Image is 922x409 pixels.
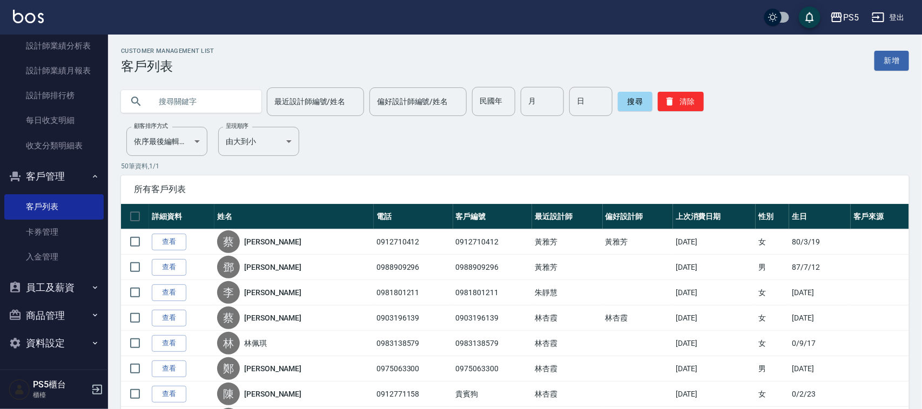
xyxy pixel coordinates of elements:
a: [PERSON_NAME] [244,363,301,374]
td: 0903196139 [453,305,532,331]
a: [PERSON_NAME] [244,236,301,247]
a: 查看 [152,259,186,276]
button: save [799,6,820,28]
td: 0981801211 [453,280,532,305]
img: Logo [13,10,44,23]
th: 客戶編號 [453,204,532,229]
button: 資料設定 [4,329,104,357]
td: [DATE] [789,305,851,331]
button: 客戶管理 [4,162,104,190]
div: 陳 [217,383,240,405]
td: 女 [756,381,789,407]
th: 電話 [374,204,453,229]
a: 新增 [874,51,909,71]
button: 登出 [867,8,909,28]
td: [DATE] [673,381,756,407]
td: 87/7/12 [789,255,851,280]
a: 每日收支明細 [4,108,104,133]
div: 蔡 [217,306,240,329]
td: 0975063300 [374,356,453,381]
a: 客戶列表 [4,194,104,219]
td: 林杏霞 [532,381,603,407]
td: 0983138579 [374,331,453,356]
button: 員工及薪資 [4,274,104,302]
button: PS5 [826,6,863,29]
th: 客戶來源 [851,204,909,229]
a: 查看 [152,360,186,377]
h5: PS5櫃台 [33,379,88,390]
td: [DATE] [789,280,851,305]
td: 女 [756,331,789,356]
button: 搜尋 [618,92,652,111]
td: 0988909296 [453,255,532,280]
td: 黃雅芳 [532,229,603,255]
td: 林杏霞 [603,305,674,331]
th: 生日 [789,204,851,229]
td: 0912771158 [374,381,453,407]
a: 林佩琪 [244,338,267,349]
div: 蔡 [217,230,240,253]
td: 0912710412 [374,229,453,255]
td: 林杏霞 [532,305,603,331]
td: 0/9/17 [789,331,851,356]
td: 黃雅芳 [532,255,603,280]
td: 林杏霞 [532,331,603,356]
div: 李 [217,281,240,304]
a: [PERSON_NAME] [244,287,301,298]
a: [PERSON_NAME] [244,312,301,323]
a: 查看 [152,386,186,403]
td: 0981801211 [374,280,453,305]
a: [PERSON_NAME] [244,262,301,272]
td: [DATE] [673,356,756,381]
label: 呈現順序 [226,122,248,130]
td: 80/3/19 [789,229,851,255]
div: 鄭 [217,357,240,380]
td: 0988909296 [374,255,453,280]
th: 上次消費日期 [673,204,756,229]
span: 所有客戶列表 [134,184,896,195]
div: 依序最後編輯時間 [126,127,207,156]
a: 查看 [152,335,186,352]
th: 最近設計師 [532,204,603,229]
a: 設計師業績月報表 [4,58,104,83]
td: 貴賓狗 [453,381,532,407]
input: 搜尋關鍵字 [151,87,253,116]
td: 0975063300 [453,356,532,381]
th: 偏好設計師 [603,204,674,229]
td: 女 [756,305,789,331]
a: 設計師排行榜 [4,83,104,108]
th: 詳細資料 [149,204,214,229]
td: 男 [756,356,789,381]
div: 林 [217,332,240,355]
div: 鄧 [217,256,240,278]
label: 顧客排序方式 [134,122,168,130]
td: 0903196139 [374,305,453,331]
p: 櫃檯 [33,390,88,400]
td: [DATE] [789,356,851,381]
td: 0983138579 [453,331,532,356]
h2: Customer Management List [121,47,214,54]
td: [DATE] [673,331,756,356]
a: 收支分類明細表 [4,133,104,158]
td: [DATE] [673,229,756,255]
h3: 客戶列表 [121,59,214,74]
p: 50 筆資料, 1 / 1 [121,161,909,171]
td: 男 [756,255,789,280]
td: 女 [756,280,789,305]
div: PS5 [843,11,859,24]
td: [DATE] [673,255,756,280]
a: 入金管理 [4,244,104,269]
th: 性別 [756,204,789,229]
a: 查看 [152,284,186,301]
td: 女 [756,229,789,255]
a: 卡券管理 [4,220,104,244]
td: [DATE] [673,280,756,305]
a: 查看 [152,310,186,326]
td: 林杏霞 [532,356,603,381]
td: 黃雅芳 [603,229,674,255]
div: 由大到小 [218,127,299,156]
img: Person [9,379,30,400]
td: 0/2/23 [789,381,851,407]
a: 設計師業績分析表 [4,33,104,58]
a: [PERSON_NAME] [244,388,301,399]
